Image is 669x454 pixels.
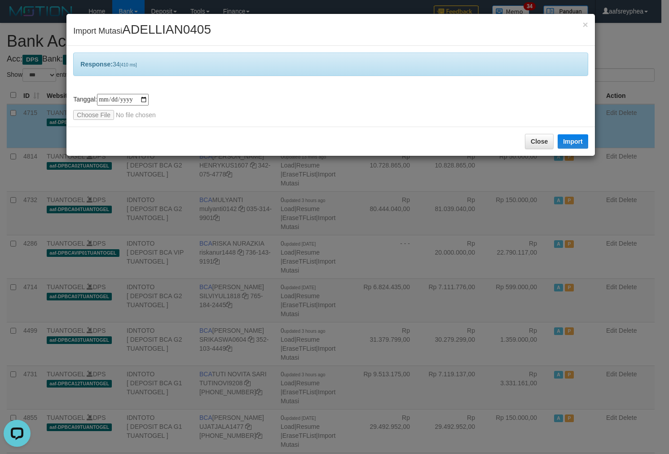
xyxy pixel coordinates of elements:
[525,134,554,149] button: Close
[4,4,31,31] button: Open LiveChat chat widget
[73,26,211,35] span: Import Mutasi
[80,61,113,68] b: Response:
[582,20,588,29] button: Close
[73,94,588,120] div: Tanggal:
[119,62,136,67] span: [410 ms]
[73,53,588,76] div: 34
[558,134,588,149] button: Import
[582,19,588,30] span: ×
[122,22,211,36] span: ADELLIAN0405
